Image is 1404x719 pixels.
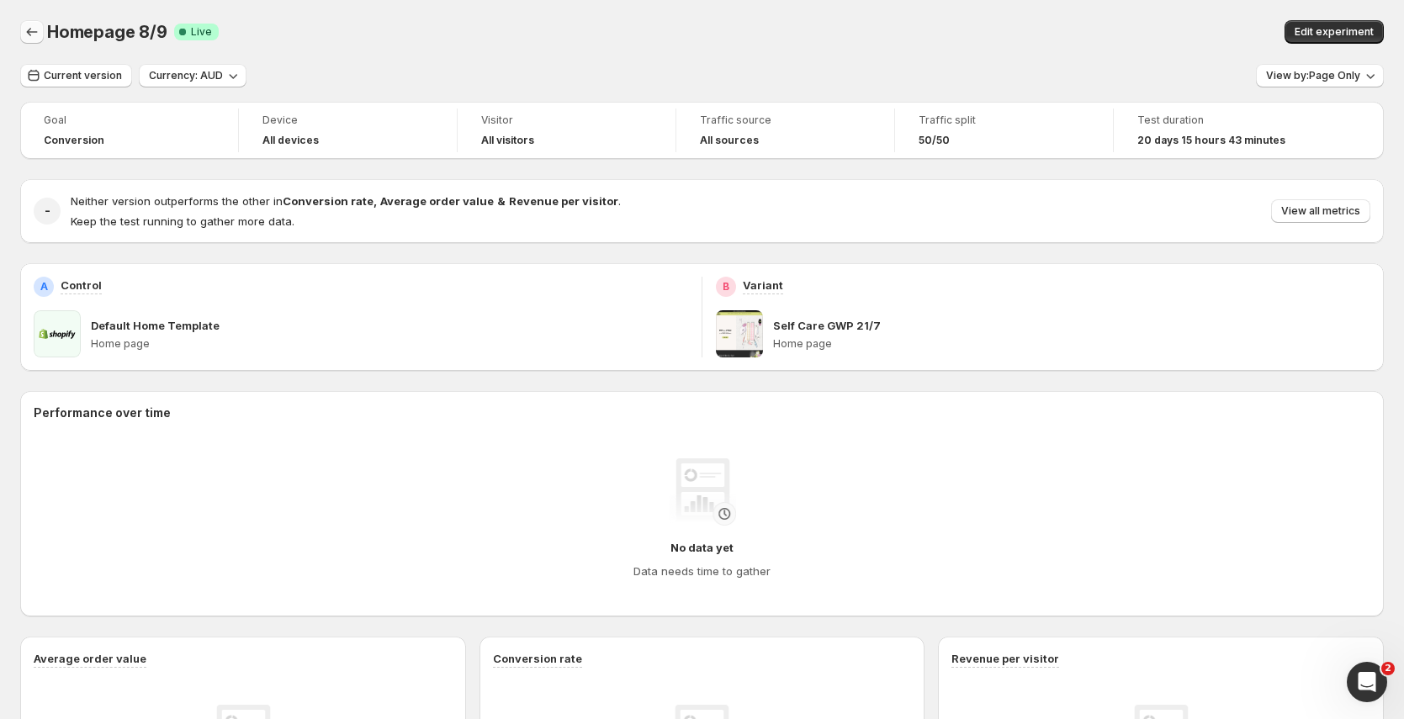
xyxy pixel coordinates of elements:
button: View all metrics [1271,199,1370,223]
h3: Revenue per visitor [951,650,1059,667]
strong: Conversion rate [283,194,374,208]
a: GoalConversion [44,112,215,149]
h2: B [723,280,729,293]
p: Home page [773,337,1370,351]
span: Test duration [1137,114,1309,127]
strong: Average order value [380,194,494,208]
strong: , [374,194,377,208]
strong: & [497,194,506,208]
h2: - [45,203,50,219]
h2: A [40,280,48,293]
h4: All sources [700,134,759,147]
span: Traffic source [700,114,871,127]
button: Back [20,20,44,44]
a: Test duration20 days 15 hours 43 minutes [1137,112,1309,149]
strong: Revenue per visitor [509,194,618,208]
span: 50/50 [919,134,950,147]
img: Self Care GWP 21/7 [716,310,763,357]
button: View by:Page Only [1256,64,1384,87]
span: View all metrics [1281,204,1360,218]
a: Traffic split50/50 [919,112,1089,149]
a: DeviceAll devices [262,112,433,149]
span: Conversion [44,134,104,147]
span: Edit experiment [1295,25,1374,39]
span: Traffic split [919,114,1089,127]
span: Visitor [481,114,652,127]
span: Live [191,25,212,39]
span: Goal [44,114,215,127]
h4: No data yet [670,539,734,556]
span: Homepage 8/9 [47,22,167,42]
button: Current version [20,64,132,87]
span: 20 days 15 hours 43 minutes [1137,134,1285,147]
h4: All devices [262,134,319,147]
h3: Average order value [34,650,146,667]
span: Neither version outperforms the other in . [71,194,621,208]
p: Home page [91,337,688,351]
span: Keep the test running to gather more data. [71,214,294,228]
h4: All visitors [481,134,534,147]
img: No data yet [669,458,736,526]
span: 2 [1381,662,1395,675]
span: View by: Page Only [1266,69,1360,82]
img: Default Home Template [34,310,81,357]
span: Device [262,114,433,127]
p: Self Care GWP 21/7 [773,317,881,334]
iframe: Intercom live chat [1347,662,1387,702]
button: Currency: AUD [139,64,246,87]
h2: Performance over time [34,404,1370,421]
a: Traffic sourceAll sources [700,112,871,149]
button: Edit experiment [1285,20,1384,44]
a: VisitorAll visitors [481,112,652,149]
p: Control [61,277,102,293]
span: Current version [44,69,122,82]
span: Currency: AUD [149,69,223,82]
h4: Data needs time to gather [633,563,771,579]
p: Default Home Template [91,317,220,334]
p: Variant [743,277,783,293]
h3: Conversion rate [493,650,582,667]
